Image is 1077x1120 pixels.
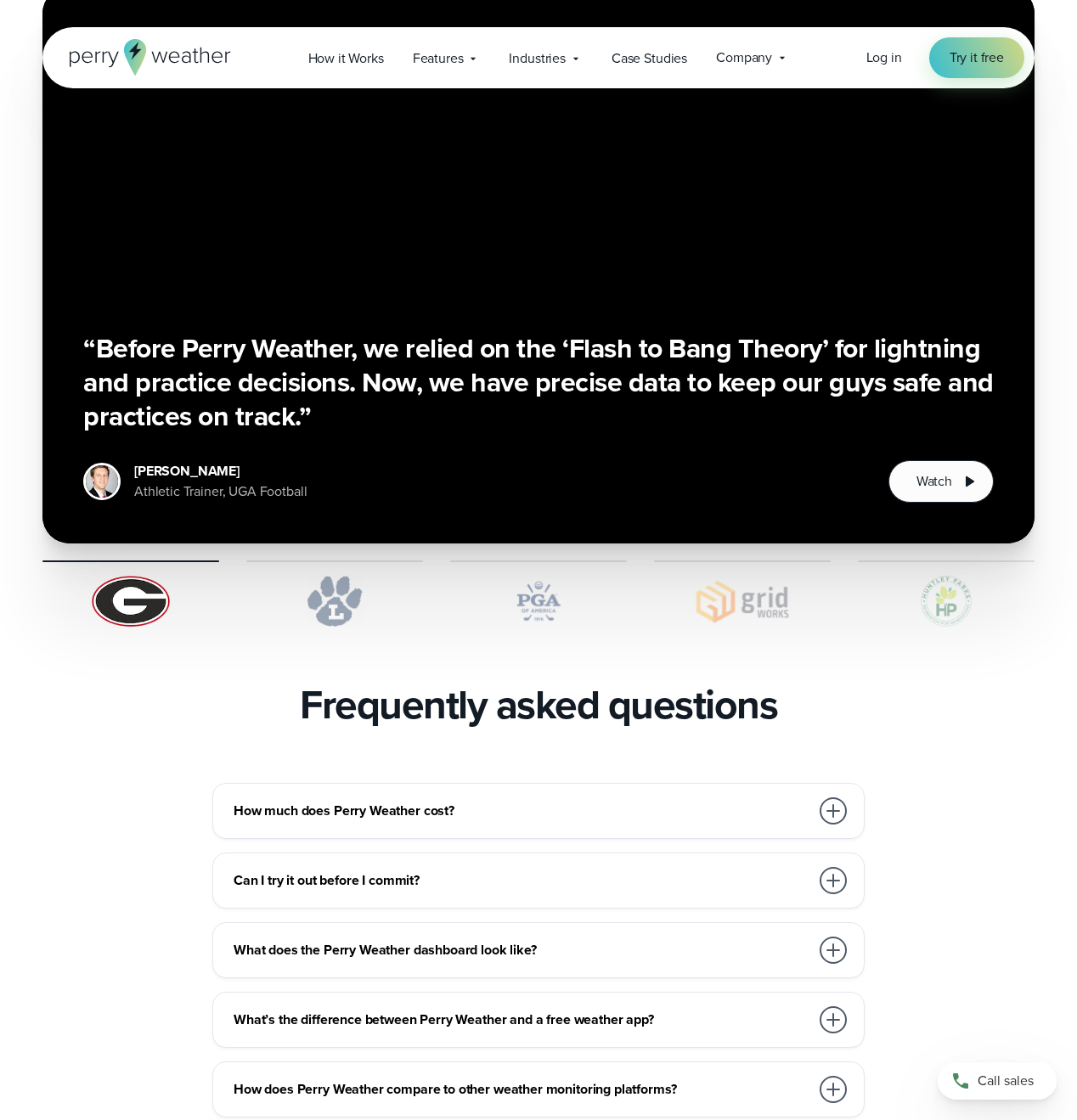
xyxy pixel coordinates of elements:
[83,331,994,433] h3: “Before Perry Weather, we relied on the ‘Flash to Bang Theory’ for lightning and practice decisio...
[597,41,702,76] a: Case Studies
[612,48,687,69] span: Case Studies
[308,48,384,69] span: How it Works
[300,681,777,729] h2: Frequently asked questions
[234,801,809,821] h3: How much does Perry Weather cost?
[866,48,902,67] span: Log in
[234,940,809,960] h3: What does the Perry Weather dashboard look like?
[234,1010,809,1030] h3: What’s the difference between Perry Weather and a free weather app?
[509,48,565,69] span: Industries
[950,48,1004,68] span: Try it free
[294,41,398,76] a: How it Works
[234,870,809,891] h3: Can I try it out before I commit?
[888,460,994,503] button: Watch
[134,461,307,481] div: [PERSON_NAME]
[978,1071,1034,1091] span: Call sales
[929,37,1024,78] a: Try it free
[234,1079,809,1100] h3: How does Perry Weather compare to other weather monitoring platforms?
[654,576,831,627] img: Gridworks.svg
[916,471,952,492] span: Watch
[716,48,772,68] span: Company
[938,1062,1057,1100] a: Call sales
[866,48,902,68] a: Log in
[134,481,307,502] div: Athletic Trainer, UGA Football
[413,48,464,69] span: Features
[450,576,627,627] img: PGA.svg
